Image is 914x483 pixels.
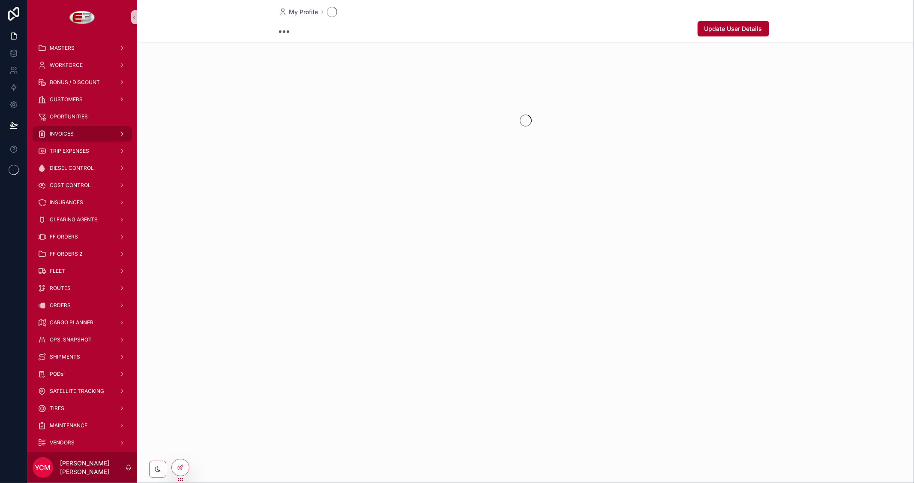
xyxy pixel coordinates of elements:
span: DIESEL CONTROL [50,165,94,172]
span: Update User Details [704,24,762,33]
span: CLEARING AGENTS [50,216,98,223]
a: OPS. SNAPSHOT [33,332,132,347]
a: CARGO PLANNER [33,315,132,330]
span: INVOICES [50,130,74,137]
span: My Profile [289,8,318,16]
a: TRIP EXPENSES [33,143,132,159]
a: MASTERS [33,40,132,56]
a: SHIPMENTS [33,349,132,365]
span: MAINTENANCE [50,422,87,429]
a: ORDERS [33,298,132,313]
span: WORKFORCE [50,62,83,69]
a: PODs [33,366,132,382]
a: CLEARING AGENTS [33,212,132,227]
img: App logo [69,10,96,24]
a: FF ORDERS [33,229,132,245]
a: SATELLITE TRACKING [33,383,132,399]
span: OPS. SNAPSHOT [50,336,92,343]
span: OPORTUNITIES [50,113,88,120]
a: MAINTENANCE [33,418,132,433]
span: MASTERS [50,45,75,51]
a: My Profile [279,8,318,16]
a: BONUS / DISCOUNT [33,75,132,90]
span: FF ORDERS [50,233,78,240]
a: FLEET [33,263,132,279]
span: VENDORS [50,439,75,446]
p: [PERSON_NAME] [PERSON_NAME] [60,459,125,476]
a: FF ORDERS 2 [33,246,132,262]
span: FF ORDERS 2 [50,251,82,257]
div: scrollable content [27,34,137,452]
span: ORDERS [50,302,71,309]
span: FLEET [50,268,65,275]
span: CUSTOMERS [50,96,83,103]
a: OPORTUNITIES [33,109,132,124]
span: SATELLITE TRACKING [50,388,104,395]
span: SHIPMENTS [50,353,80,360]
a: DIESEL CONTROL [33,160,132,176]
a: ROUTES [33,281,132,296]
span: BONUS / DISCOUNT [50,79,100,86]
span: PODs [50,371,63,377]
span: ROUTES [50,285,71,292]
a: VENDORS [33,435,132,450]
a: WORKFORCE [33,57,132,73]
span: INSURANCES [50,199,83,206]
a: TIRES [33,401,132,416]
span: YCM [35,462,51,473]
a: CUSTOMERS [33,92,132,107]
span: COST CONTROL [50,182,91,189]
a: INVOICES [33,126,132,142]
span: TRIP EXPENSES [50,148,89,154]
a: INSURANCES [33,195,132,210]
span: TIRES [50,405,64,412]
span: CARGO PLANNER [50,319,93,326]
button: Update User Details [698,21,769,36]
a: COST CONTROL [33,178,132,193]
